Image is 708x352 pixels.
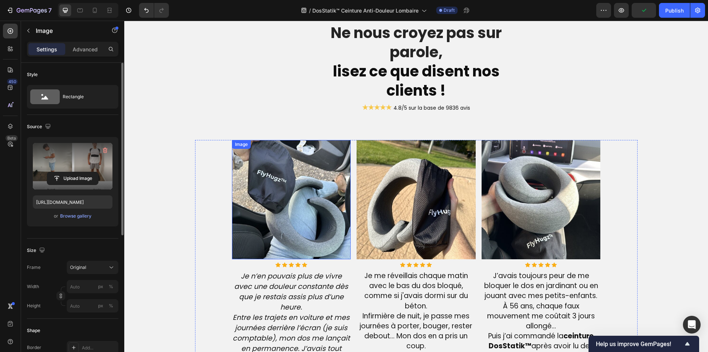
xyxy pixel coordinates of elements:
[364,310,469,330] strong: ceinture DosStatik™
[60,212,92,220] button: Browse gallery
[6,135,18,141] div: Beta
[7,79,18,85] div: 450
[683,316,701,334] div: Open Intercom Messenger
[67,299,118,312] input: px%
[63,88,108,105] div: Rectangle
[124,21,708,352] iframe: Design area
[363,280,471,310] span: À 56 ans, chaque faux mouvement me coûtait 3 jours allongé…
[27,122,52,132] div: Source
[240,250,344,290] span: Je me réveillais chaque matin avec le bas du dos bloqué, comme si j'avais dormi sur du béton.
[285,331,327,341] strong: DosStatik™
[47,172,98,185] button: Upload Image
[109,120,125,127] div: Image
[98,283,103,290] div: px
[665,7,684,14] div: Publish
[139,3,169,18] div: Undo/Redo
[67,280,118,293] input: px%
[659,3,690,18] button: Publish
[82,345,117,351] div: Add...
[96,301,105,310] button: %
[107,282,115,291] button: px
[596,339,692,348] button: Show survey - Help us improve GemPages!
[444,7,455,14] span: Draft
[357,119,476,239] img: gempages_540190890933617569-d56358f7-03bf-4d37-8669-3dd429866486.jpg
[96,282,105,291] button: %
[98,303,103,309] div: px
[364,310,469,340] span: Puis j’ai commandé la après avoir lu des avis très positifs.
[27,246,46,256] div: Size
[37,45,57,53] p: Settings
[312,7,419,14] span: DosStatik™ Ceinture Anti-Douleur Lombaire
[27,71,38,78] div: Style
[269,83,346,91] span: 4.8/5 sur la base de 9836 avis
[67,261,118,274] button: Original
[33,195,112,209] input: https://example.com/image.jpg
[27,327,40,334] div: Shape
[232,119,351,239] img: gempages_540190890933617569-1b7ac020-c62b-4043-8038-9a1e1462471a.jpg
[596,341,683,348] span: Help us improve GemPages!
[235,290,348,331] span: Infirmière de nuit, je passe mes journées à porter, bouger, rester debout… Mon dos en a pris un c...
[27,283,39,290] label: Width
[27,264,41,271] label: Frame
[109,303,113,309] div: %
[309,7,311,14] span: /
[238,82,267,91] strong: ★★★★★
[108,119,227,239] img: gempages_540190890933617569-97b1a797-cb92-4a3e-b0f6-e221cba5394a.jpg
[209,40,375,80] span: lisez ce que disent nos clients !
[70,264,86,271] span: Original
[27,303,41,309] label: Height
[110,250,224,291] i: Je n’en pouvais plus de vivre avec une douleur constante dès que je restais assis plus d’une heure.
[36,26,98,35] p: Image
[54,212,58,221] span: or
[73,45,98,53] p: Advanced
[107,301,115,310] button: px
[48,6,52,15] p: 7
[3,3,55,18] button: 7
[27,344,41,351] div: Border
[360,250,474,280] span: J’avais toujours peur de me bloquer le dos en jardinant ou en jouant avec mes petits-enfants.
[109,283,113,290] div: %
[60,213,91,219] div: Browse gallery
